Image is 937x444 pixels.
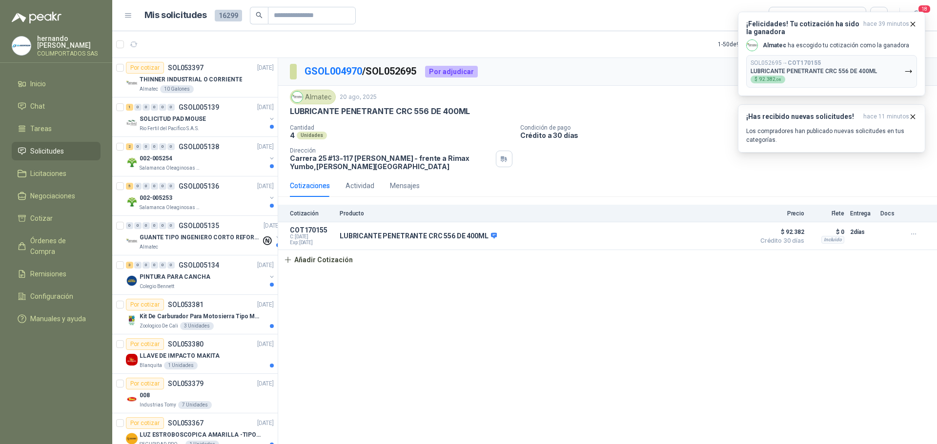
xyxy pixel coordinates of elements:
div: Por cotizar [126,299,164,310]
a: Cotizar [12,209,101,228]
p: [DATE] [257,142,274,152]
div: Por cotizar [126,62,164,74]
span: Manuales y ayuda [30,313,86,324]
button: SOL052695→COT170155LUBRICANTE PENETRANTE CRC 556 DE 400ML$92.382,08 [746,55,917,88]
a: Por cotizarSOL053381[DATE] Company LogoKit De Carburador Para Motosierra Tipo M250 - ZamaZoologic... [112,295,278,334]
a: Negociaciones [12,187,101,205]
p: [DATE] [257,182,274,191]
p: SOL053381 [168,301,204,308]
span: Remisiones [30,269,66,279]
div: 0 [143,183,150,190]
p: SOL053367 [168,420,204,426]
p: Industrias Tomy [140,401,176,409]
div: 0 [151,183,158,190]
a: GSOL004970 [305,65,362,77]
img: Logo peakr [12,12,61,23]
h3: ¡Has recibido nuevas solicitudes! [746,113,859,121]
a: Manuales y ayuda [12,309,101,328]
span: Órdenes de Compra [30,235,91,257]
img: Company Logo [126,235,138,247]
p: PINTURA PARA CANCHA [140,272,210,282]
p: 002-005254 [140,154,172,163]
div: 3 [126,262,133,269]
p: Cotización [290,210,334,217]
a: Chat [12,97,101,116]
div: 0 [159,183,166,190]
h1: Mis solicitudes [144,8,207,22]
p: [DATE] [257,300,274,309]
div: 0 [151,143,158,150]
img: Company Logo [126,354,138,366]
p: 008 [140,391,150,400]
p: THINNER INDUSTRIAL O CORRIENTE [140,75,242,84]
p: Flete [810,210,844,217]
a: 5 0 0 0 0 0 GSOL005136[DATE] Company Logo002-005253Salamanca Oleaginosas SAS [126,180,276,212]
a: Por cotizarSOL053379[DATE] Company Logo008Industrias Tomy7 Unidades [112,374,278,413]
p: 20 ago, 2025 [340,93,377,102]
span: Crédito 30 días [755,238,804,244]
div: 0 [134,183,142,190]
p: 2 días [850,226,875,238]
div: Almatec [290,90,336,104]
p: Almatec [140,243,158,251]
p: ha escogido tu cotización como la ganadora [763,41,909,50]
img: Company Logo [126,196,138,208]
p: 4 [290,131,295,139]
div: $ [751,76,785,83]
p: Docs [880,210,900,217]
p: GSOL005135 [179,222,219,229]
b: Almatec [763,42,786,49]
p: [DATE] [257,103,274,112]
p: GSOL005138 [179,143,219,150]
div: 0 [167,262,175,269]
img: Company Logo [747,40,757,51]
img: Company Logo [126,275,138,287]
p: COLIMPORTADOS SAS [37,51,101,57]
p: GUANTE TIPO INGENIERO CORTO REFORZADO [140,233,261,242]
div: 0 [167,143,175,150]
p: [DATE] [257,63,274,73]
div: Unidades [297,132,327,139]
p: SOL052695 → [751,59,821,67]
div: 1 [126,104,133,111]
p: Carrera 25 #13-117 [PERSON_NAME] - frente a Rimax Yumbo , [PERSON_NAME][GEOGRAPHIC_DATA] [290,154,492,171]
div: Por adjudicar [425,66,478,77]
p: Kit De Carburador Para Motosierra Tipo M250 - Zama [140,312,261,321]
p: Los compradores han publicado nuevas solicitudes en tus categorías. [746,127,917,144]
p: Producto [340,210,750,217]
p: $ 0 [810,226,844,238]
a: 0 0 0 0 0 0 GSOL005135[DATE] Company LogoGUANTE TIPO INGENIERO CORTO REFORZADOAlmatec [126,220,282,251]
p: [DATE] [257,261,274,270]
p: Dirección [290,147,492,154]
span: C: [DATE] [290,234,334,240]
a: Remisiones [12,265,101,283]
span: Cotizar [30,213,53,224]
div: Por cotizar [126,417,164,429]
h3: ¡Felicidades! Tu cotización ha sido la ganadora [746,20,859,36]
img: Company Logo [126,393,138,405]
div: Incluido [821,236,844,244]
div: 2 [126,143,133,150]
div: 0 [159,104,166,111]
div: 0 [134,143,142,150]
img: Company Logo [126,156,138,168]
img: Company Logo [292,92,303,102]
button: ¡Felicidades! Tu cotización ha sido la ganadorahace 39 minutos Company LogoAlmatec ha escogido tu... [738,12,925,96]
p: Salamanca Oleaginosas SAS [140,204,201,212]
div: Todas [775,10,795,21]
p: SOL053397 [168,64,204,71]
div: 0 [167,104,175,111]
div: 10 Galones [160,85,194,93]
p: Blanquita [140,362,162,369]
span: Negociaciones [30,191,75,201]
p: [DATE] [257,419,274,428]
div: 0 [151,222,158,229]
span: ,08 [775,77,781,82]
div: Por cotizar [126,338,164,350]
span: 16299 [215,10,242,21]
p: LLAVE DE IMPACTO MAKITA [140,351,220,361]
a: Licitaciones [12,164,101,183]
div: 0 [159,222,166,229]
span: Exp: [DATE] [290,240,334,246]
div: 7 Unidades [178,401,212,409]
